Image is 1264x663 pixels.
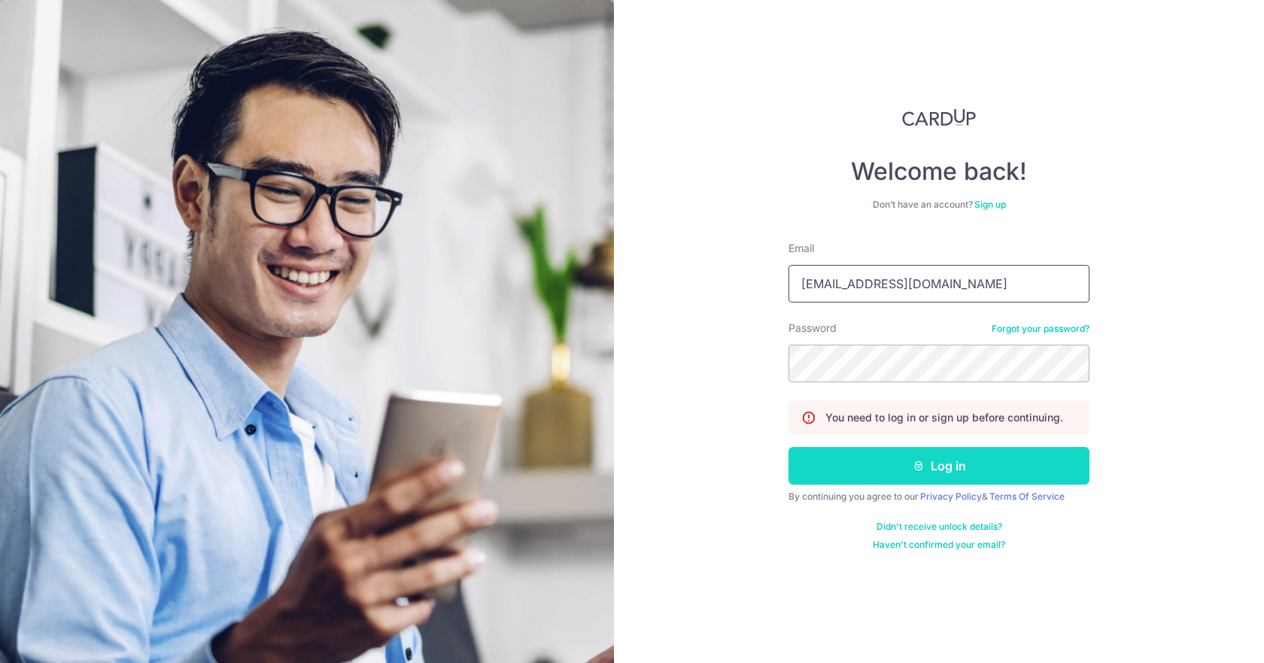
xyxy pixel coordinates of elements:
[989,491,1065,502] a: Terms Of Service
[974,199,1006,210] a: Sign up
[877,521,1002,533] a: Didn't receive unlock details?
[873,539,1005,551] a: Haven't confirmed your email?
[825,410,1063,425] p: You need to log in or sign up before continuing.
[788,447,1089,485] button: Log in
[788,321,837,336] label: Password
[788,491,1089,503] div: By continuing you agree to our &
[920,491,982,502] a: Privacy Policy
[788,157,1089,187] h4: Welcome back!
[788,199,1089,211] div: Don’t have an account?
[902,108,976,126] img: CardUp Logo
[788,241,814,256] label: Email
[992,323,1089,335] a: Forgot your password?
[788,265,1089,303] input: Enter your Email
